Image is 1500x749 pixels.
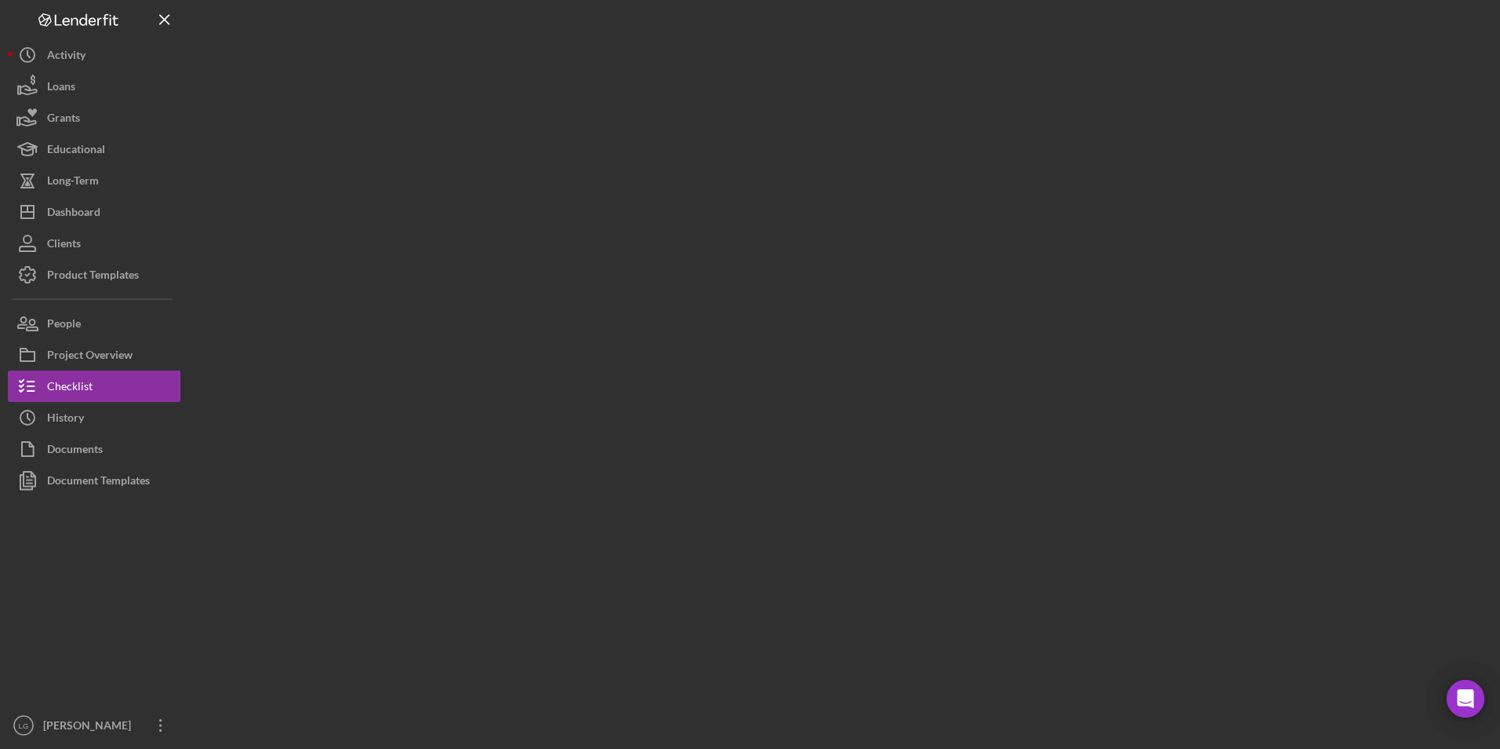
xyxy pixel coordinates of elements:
button: Activity [8,39,180,71]
div: Long-Term [47,165,99,200]
div: Product Templates [47,259,139,294]
div: Documents [47,433,103,469]
div: Open Intercom Messenger [1447,680,1484,718]
button: History [8,402,180,433]
div: Project Overview [47,339,133,374]
div: Activity [47,39,86,75]
div: Educational [47,133,105,169]
button: Project Overview [8,339,180,371]
div: Document Templates [47,465,150,500]
button: Educational [8,133,180,165]
div: Clients [47,228,81,263]
div: People [47,308,81,343]
button: Grants [8,102,180,133]
button: People [8,308,180,339]
button: Long-Term [8,165,180,196]
button: Dashboard [8,196,180,228]
div: Checklist [47,371,93,406]
button: Product Templates [8,259,180,290]
div: Grants [47,102,80,137]
div: Loans [47,71,75,106]
div: History [47,402,84,437]
button: Clients [8,228,180,259]
div: [PERSON_NAME] [39,710,141,745]
text: LG [19,722,29,730]
button: Loans [8,71,180,102]
button: Documents [8,433,180,465]
button: LG[PERSON_NAME] [8,710,180,741]
button: Checklist [8,371,180,402]
div: Dashboard [47,196,100,232]
button: Document Templates [8,465,180,496]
